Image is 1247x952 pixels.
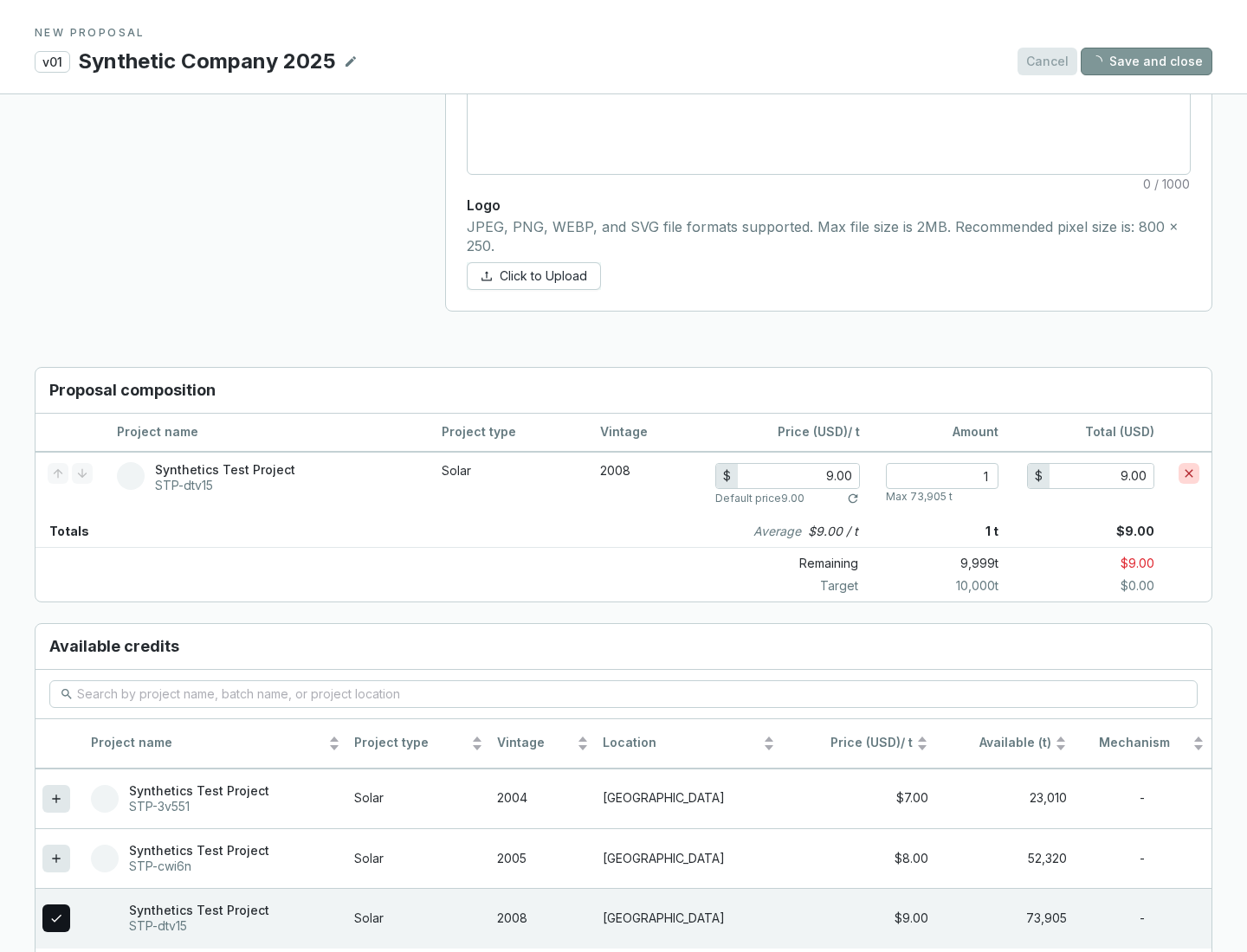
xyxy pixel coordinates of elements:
[998,551,1211,576] p: $9.00
[1081,735,1189,751] span: Mechanism
[155,462,295,478] p: Synthetics Test Project
[36,624,1211,670] h3: Available credits
[942,735,1051,751] span: Available (t)
[155,478,295,493] p: STP-dtv15
[347,828,489,888] td: Solar
[716,464,738,488] div: $
[36,516,89,547] p: Totals
[347,719,489,769] th: Project type
[998,577,1211,595] p: $0.00
[129,859,269,874] p: STP-cwi6n
[808,523,858,540] p: $9.00 / t
[91,735,325,751] span: Project name
[603,851,775,867] p: [GEOGRAPHIC_DATA]
[886,490,953,504] p: Max 73,905 t
[789,851,928,867] div: $8.00
[35,26,1212,40] p: NEW PROPOSAL
[430,452,588,516] td: Solar
[716,551,872,576] p: Remaining
[872,516,998,547] p: 1 t
[703,414,872,452] th: / t
[490,769,596,828] td: 2004
[1074,828,1211,888] td: -
[1081,48,1212,75] button: Save and close
[129,918,269,934] p: STP-dtv15
[354,735,467,751] span: Project type
[129,903,269,918] p: Synthetics Test Project
[490,719,596,769] th: Vintage
[84,719,347,769] th: Project name
[1074,719,1211,769] th: Mechanism
[1085,424,1154,439] span: Total (USD)
[1028,464,1050,488] div: $
[129,783,269,799] p: Synthetics Test Project
[789,910,928,927] div: $9.00
[588,452,703,516] td: 2008
[500,267,587,285] span: Click to Upload
[935,888,1074,948] td: 73,905
[77,685,1172,704] input: Search by project name, batch name, or project location
[1074,888,1211,948] td: -
[789,790,928,807] div: $7.00
[872,577,998,595] p: 10,000 t
[490,888,596,948] td: 2008
[1074,769,1211,828] td: -
[490,828,596,888] td: 2005
[347,888,489,948] td: Solar
[935,719,1074,769] th: Available (t)
[430,414,588,452] th: Project type
[603,910,775,927] p: [GEOGRAPHIC_DATA]
[789,735,913,751] span: / t
[603,790,775,807] p: [GEOGRAPHIC_DATA]
[588,414,703,452] th: Vintage
[129,843,269,859] p: Synthetics Test Project
[753,523,801,540] i: Average
[935,769,1074,828] td: 23,010
[1090,55,1102,68] span: loading
[467,262,601,290] button: Click to Upload
[35,51,70,73] p: v01
[603,735,759,751] span: Location
[998,516,1211,547] p: $9.00
[105,414,430,452] th: Project name
[467,218,1191,255] p: JPEG, PNG, WEBP, and SVG file formats supported. Max file size is 2MB. Recommended pixel size is:...
[481,270,493,282] span: upload
[497,735,573,751] span: Vintage
[129,799,269,814] p: STP-3v551
[778,424,848,439] span: Price (USD)
[347,769,489,828] td: Solar
[830,735,901,749] span: Price (USD)
[935,828,1074,888] td: 52,320
[872,414,1011,452] th: Amount
[596,719,782,769] th: Location
[36,368,1211,414] h3: Proposal composition
[1109,53,1203,70] span: Save and close
[716,577,872,595] p: Target
[715,492,804,505] p: Default price 9.00
[77,47,337,76] p: Synthetic Company 2025
[1018,48,1077,75] button: Cancel
[467,196,1191,215] p: Logo
[872,551,998,576] p: 9,999 t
